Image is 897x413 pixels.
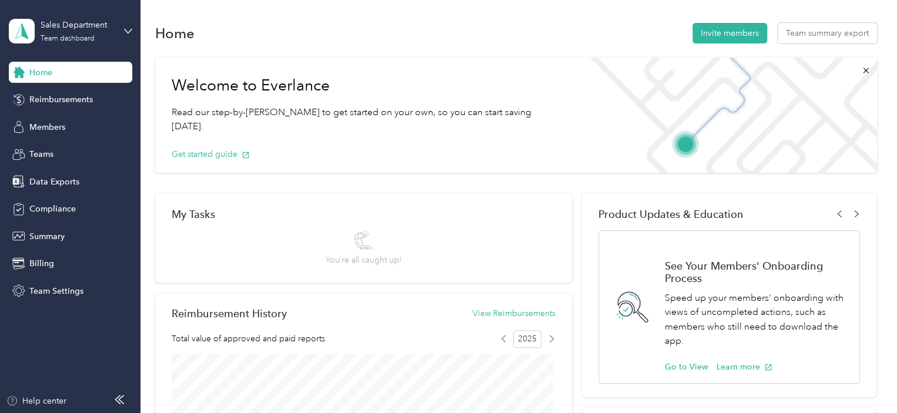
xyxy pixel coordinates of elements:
[692,23,767,43] button: Invite members
[717,361,772,373] button: Learn more
[29,285,83,297] span: Team Settings
[29,93,93,106] span: Reimbursements
[29,148,53,160] span: Teams
[29,230,65,243] span: Summary
[172,333,325,345] span: Total value of approved and paid reports
[29,203,76,215] span: Compliance
[172,76,562,95] h1: Welcome to Everlance
[578,58,876,173] img: Welcome to everlance
[29,121,65,133] span: Members
[513,330,541,348] span: 2025
[29,176,79,188] span: Data Exports
[172,208,555,220] div: My Tasks
[831,347,897,413] iframe: Everlance-gr Chat Button Frame
[29,257,54,270] span: Billing
[665,291,847,348] p: Speed up your members' onboarding with views of uncompleted actions, such as members who still ne...
[598,208,744,220] span: Product Updates & Education
[326,254,401,266] span: You’re all caught up!
[41,35,95,42] div: Team dashboard
[41,19,114,31] div: Sales Department
[172,307,287,320] h2: Reimbursement History
[172,105,562,134] p: Read our step-by-[PERSON_NAME] to get started on your own, so you can start saving [DATE].
[155,27,195,39] h1: Home
[665,260,847,284] h1: See Your Members' Onboarding Process
[172,148,250,160] button: Get started guide
[6,395,66,407] button: Help center
[778,23,877,43] button: Team summary export
[29,66,52,79] span: Home
[665,361,708,373] button: Go to View
[473,307,555,320] button: View Reimbursements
